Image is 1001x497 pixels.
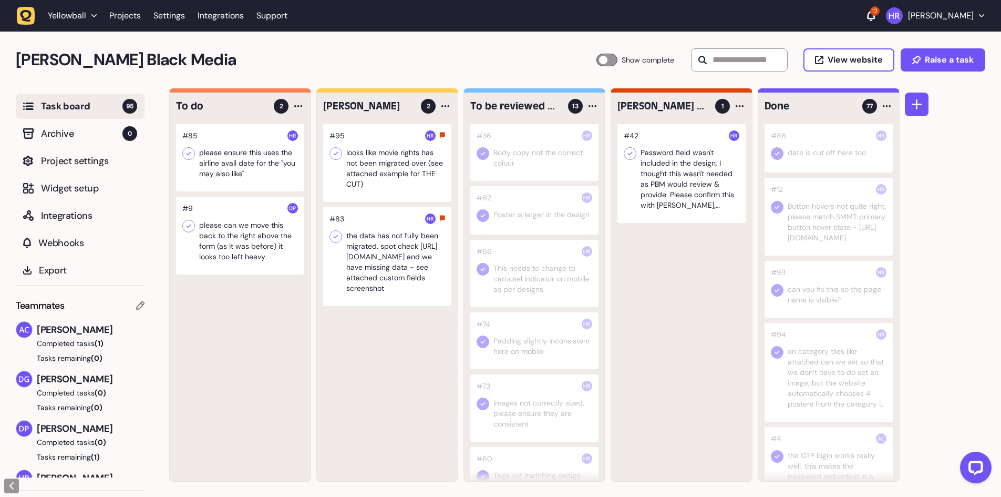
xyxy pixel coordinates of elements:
img: Harry Robinson [582,453,592,464]
a: Integrations [198,6,244,25]
span: 2 [280,102,283,111]
img: Ameet Chohan [876,433,886,444]
span: (0) [95,438,106,447]
iframe: LiveChat chat widget [952,448,996,492]
button: Webhooks [16,230,145,256]
span: (0) [91,353,102,363]
img: Harry Robinson [425,130,436,141]
span: Widget setup [41,181,137,196]
button: Raise a task [901,48,985,72]
span: Archive [41,126,122,141]
button: Integrations [16,203,145,228]
h4: Done [765,99,855,114]
span: (0) [95,388,106,398]
div: 12 [870,6,880,16]
span: Raise a task [925,56,974,64]
button: Export [16,258,145,283]
img: Dan Pearson [287,203,298,214]
button: Project settings [16,148,145,174]
span: (1) [95,339,104,348]
img: Harry Robinson [287,130,298,141]
button: Tasks remaining(1) [16,452,145,462]
span: Integrations [41,208,137,223]
span: [PERSON_NAME] [37,421,145,436]
span: 1 [721,102,724,111]
img: Harry Robinson [729,130,739,141]
button: Completed tasks(1) [16,338,136,349]
span: Project settings [41,154,137,168]
span: View website [828,56,883,64]
img: Harry Robinson [876,267,886,278]
img: Harry Robinson [582,130,592,141]
button: Completed tasks(0) [16,437,136,448]
span: 0 [122,126,137,141]
span: 13 [572,102,579,111]
span: 77 [866,102,873,111]
span: [PERSON_NAME] [37,471,145,485]
button: Tasks remaining(0) [16,353,145,363]
span: (1) [91,452,100,462]
span: Task board [41,99,122,114]
img: Harry Robinson [582,319,592,329]
span: 95 [122,99,137,114]
h4: To be reviewed by Yellowball [470,99,561,114]
p: [PERSON_NAME] [908,11,974,21]
button: [PERSON_NAME] [886,7,984,24]
button: Tasks remaining(0) [16,402,145,413]
button: Completed tasks(0) [16,388,136,398]
span: 2 [427,102,430,111]
button: View website [803,48,894,72]
h4: Ameet / Dan [617,99,708,114]
img: Harry Robinson [876,184,886,195]
h2: Penny Black Media [16,47,596,73]
h4: To do [176,99,266,114]
img: Harry Robinson [876,329,886,340]
span: Webhooks [38,236,137,250]
span: [PERSON_NAME] [37,322,145,337]
a: Support [256,11,287,21]
span: Teammates [16,298,65,313]
img: Dan Pearson [16,421,32,437]
span: Yellowball [48,11,86,21]
img: David Groombridge [16,371,32,387]
img: Harry Robinson [886,7,903,24]
img: Harry Robinson [16,470,32,486]
img: Harry Robinson [582,192,592,203]
span: [PERSON_NAME] [37,372,145,387]
a: Settings [153,6,185,25]
span: Show complete [622,54,674,66]
button: Widget setup [16,176,145,201]
button: Task board95 [16,94,145,119]
img: Ameet Chohan [16,322,32,338]
span: (0) [91,403,102,412]
span: Export [39,263,137,278]
h4: Harry [323,99,414,114]
img: Harry Robinson [425,214,436,224]
img: Harry Robinson [582,246,592,257]
img: Harry Robinson [876,130,886,141]
img: Harry Robinson [582,381,592,391]
a: Projects [109,6,141,25]
button: Yellowball [17,6,103,25]
button: Archive0 [16,121,145,146]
